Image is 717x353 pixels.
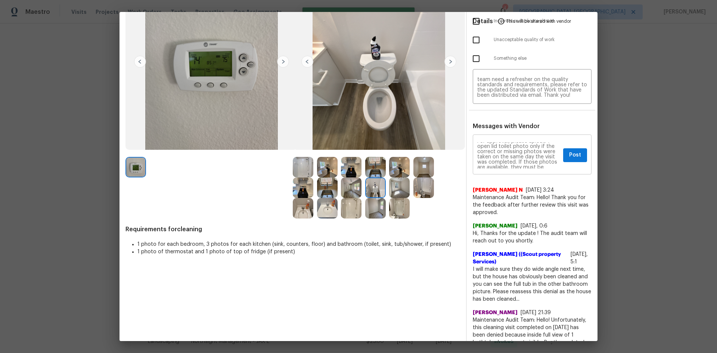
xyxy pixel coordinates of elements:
[473,123,540,129] span: Messages with Vendor
[526,188,554,193] span: [DATE] 3:24
[521,223,547,229] span: [DATE], 0:6
[467,31,597,49] div: Unacceptable quality of work
[473,230,592,245] span: Hi, Thanks for the update ! The audit team will reach out to you shortly.
[473,309,518,316] span: [PERSON_NAME]
[473,222,518,230] span: [PERSON_NAME]
[473,251,568,266] span: [PERSON_NAME] ((Scout property Services)
[494,37,592,43] span: Unacceptable quality of work
[134,56,146,68] img: left-chevron-button-url
[506,12,571,30] span: This will be shared with vendor
[473,266,592,303] span: I will make sure they do wide angle next time, but the house has obviously been cleaned and you c...
[137,241,460,248] li: 1 photo for each bedroom, 3 photos for each kitchen (sink, counters, floor) and bathroom (toilet,...
[277,56,289,68] img: right-chevron-button-url
[571,252,588,264] span: [DATE], 5:1
[477,77,587,98] textarea: Maintenance Audit Team: Hello! Unfortunately, this cleaning visit completed on [DATE] has been de...
[563,148,587,162] button: Post
[125,226,460,233] span: Requirements for cleaning
[569,151,581,160] span: Post
[301,56,313,68] img: left-chevron-button-url
[473,186,523,194] span: [PERSON_NAME] N
[477,142,560,168] textarea: Maintenance Audit Team: Hello! Unfortunately, this cleaning visit completed on [DATE] has been de...
[473,194,592,216] span: Maintenance Audit Team: Hello! Thank you for the feedback after further review this visit was app...
[521,310,551,315] span: [DATE] 21:39
[473,12,493,30] span: Details
[467,49,597,68] div: Something else
[137,248,460,256] li: 1 photo of thermostat and 1 photo of top of fridge (if present)
[494,55,592,62] span: Something else
[444,56,456,68] img: right-chevron-button-url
